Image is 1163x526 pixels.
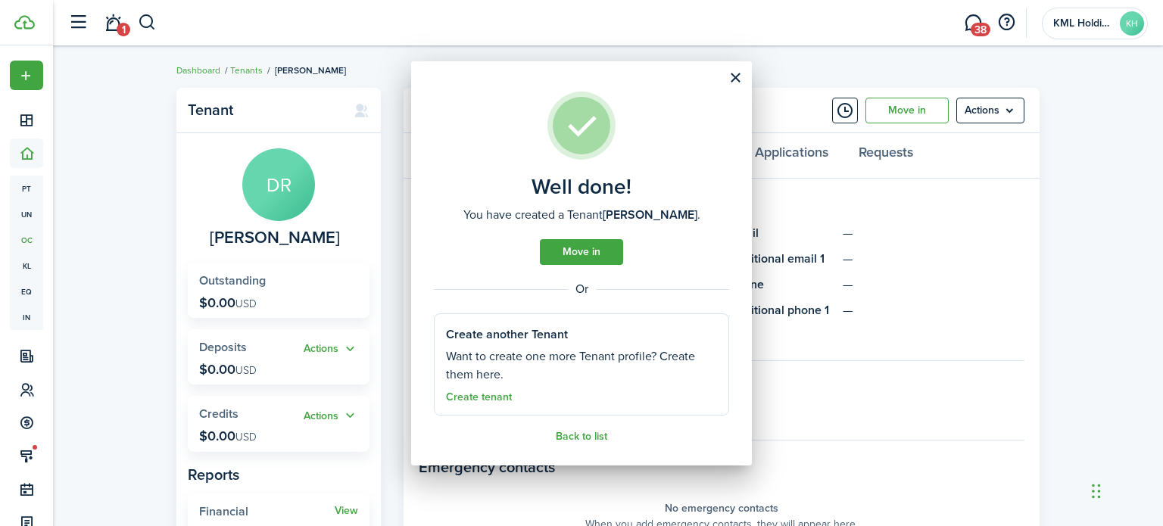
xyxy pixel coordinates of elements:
[463,206,700,224] well-done-description: You have created a Tenant .
[446,347,717,384] well-done-section-description: Want to create one more Tenant profile? Create them here.
[1092,468,1101,514] div: Drag
[540,239,623,265] a: Move in
[446,391,512,403] a: Create tenant
[603,206,697,223] b: [PERSON_NAME]
[1087,453,1163,526] iframe: Chat Widget
[532,175,631,199] well-done-title: Well done!
[446,325,568,344] well-done-section-title: Create another Tenant
[434,280,729,298] well-done-separator: Or
[722,65,748,91] button: Close modal
[556,431,607,443] a: Back to list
